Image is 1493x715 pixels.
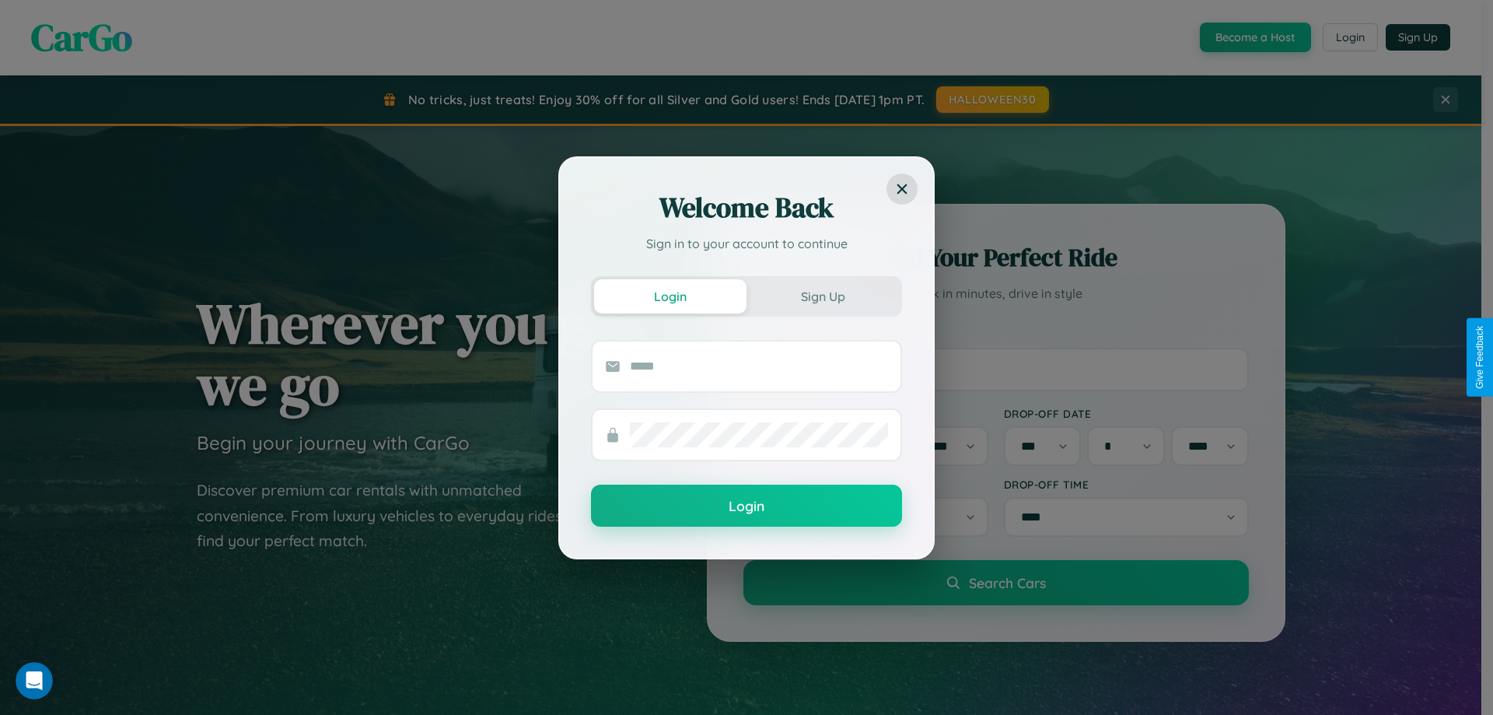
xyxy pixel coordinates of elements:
[591,485,902,527] button: Login
[594,279,746,314] button: Login
[16,662,53,699] iframe: Intercom live chat
[746,279,899,314] button: Sign Up
[591,234,902,253] p: Sign in to your account to continue
[1474,326,1485,389] div: Give Feedback
[591,189,902,226] h2: Welcome Back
